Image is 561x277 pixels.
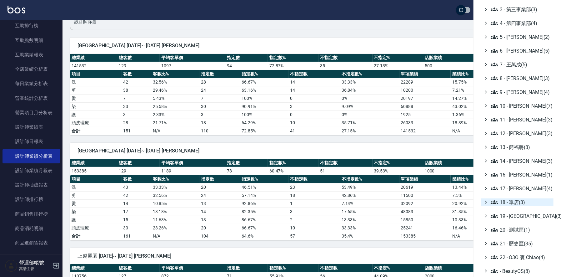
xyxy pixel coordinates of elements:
[491,198,551,206] span: 18 - 單店(3)
[491,185,551,192] span: 17 - [PERSON_NAME](4)
[491,130,551,137] span: 12 - [PERSON_NAME](3)
[491,116,551,123] span: 11 - [PERSON_NAME](3)
[491,254,551,261] span: 22 - O3O 裏 Chiao(4)
[491,240,551,247] span: 21 - 歷史區(35)
[491,88,551,96] span: 9 - [PERSON_NAME](4)
[491,61,551,68] span: 7 - 王萬成(5)
[491,171,551,178] span: 16 - [PERSON_NAME](1)
[491,267,551,275] span: - BeautyOS(8)
[491,19,551,27] span: 4 - 第四事業部(4)
[491,47,551,54] span: 6 - [PERSON_NAME](5)
[491,212,551,220] span: 19 - [GEOGRAPHIC_DATA](3)
[491,33,551,41] span: 5 - [PERSON_NAME](2)
[491,157,551,165] span: 14 - [PERSON_NAME](3)
[491,102,551,110] span: 10 - [PERSON_NAME](7)
[491,226,551,233] span: 20 - 測試區(1)
[491,6,551,13] span: 3 - 第三事業部(3)
[491,74,551,82] span: 8 - [PERSON_NAME](3)
[491,143,551,151] span: 13 - 簡福將(3)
